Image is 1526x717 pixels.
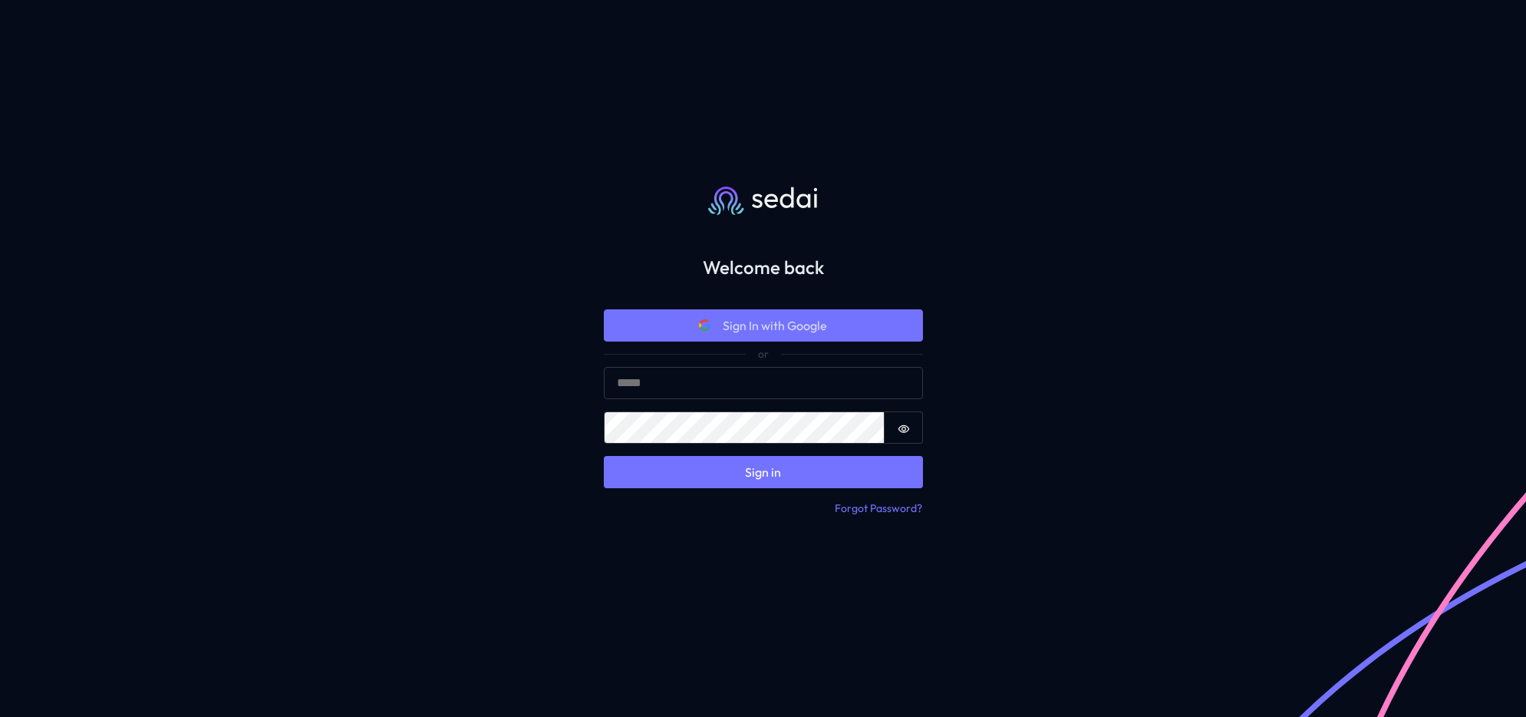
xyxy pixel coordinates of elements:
[723,316,827,335] span: Sign In with Google
[604,456,923,488] button: Sign in
[604,309,923,342] button: Google iconSign In with Google
[885,411,923,444] button: Show password
[834,501,923,517] button: Forgot Password?
[579,256,948,279] h2: Welcome back
[699,319,711,332] svg: Google icon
